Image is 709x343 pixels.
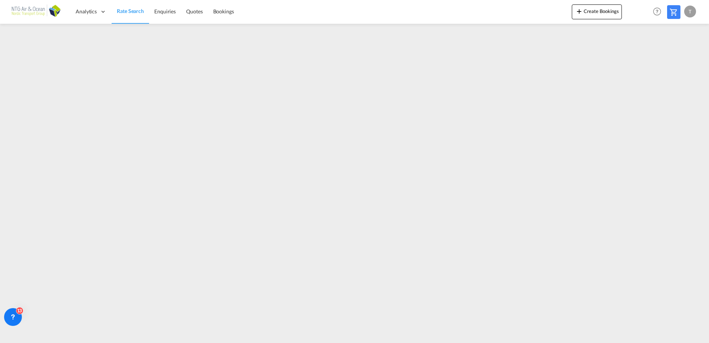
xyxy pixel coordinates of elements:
[11,3,61,20] img: af31b1c0b01f11ecbc353f8e72265e29.png
[651,5,667,19] div: Help
[684,6,696,17] div: T
[572,4,622,19] button: icon-plus 400-fgCreate Bookings
[651,5,663,18] span: Help
[154,8,176,14] span: Enquiries
[117,8,144,14] span: Rate Search
[575,7,584,16] md-icon: icon-plus 400-fg
[213,8,234,14] span: Bookings
[186,8,202,14] span: Quotes
[76,8,97,15] span: Analytics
